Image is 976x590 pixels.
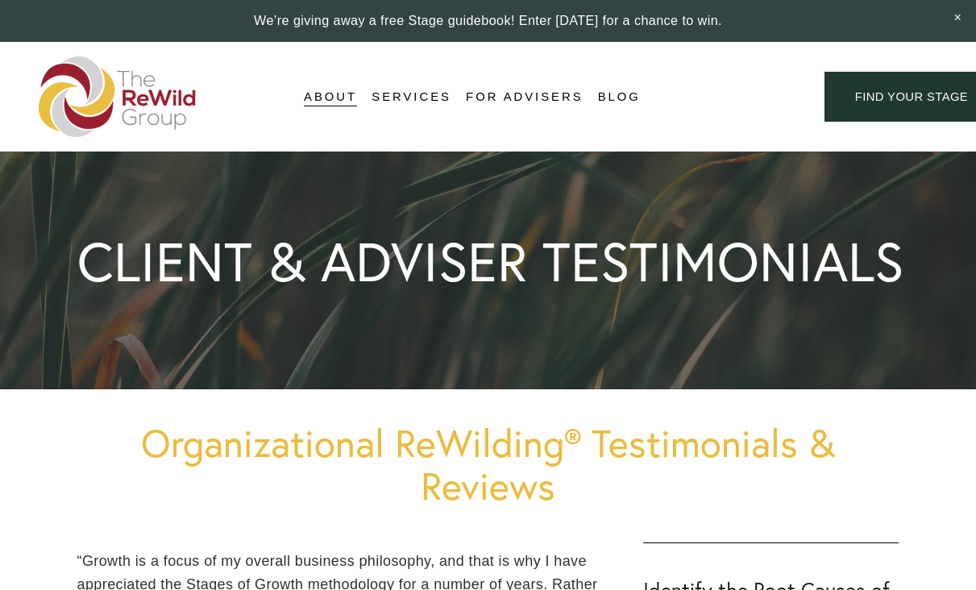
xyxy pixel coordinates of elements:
[77,422,899,508] h1: Organizational ReWilding® Testimonials & Reviews
[372,85,451,109] a: folder dropdown
[77,235,903,289] h2: CLIENT & ADVISER TESTIMONIALS
[304,86,357,108] span: About
[77,553,82,569] span: “
[466,85,583,109] a: For Advisers
[598,85,641,109] a: Blog
[304,85,357,109] a: folder dropdown
[372,86,451,108] span: Services
[39,56,197,137] img: The ReWild Group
